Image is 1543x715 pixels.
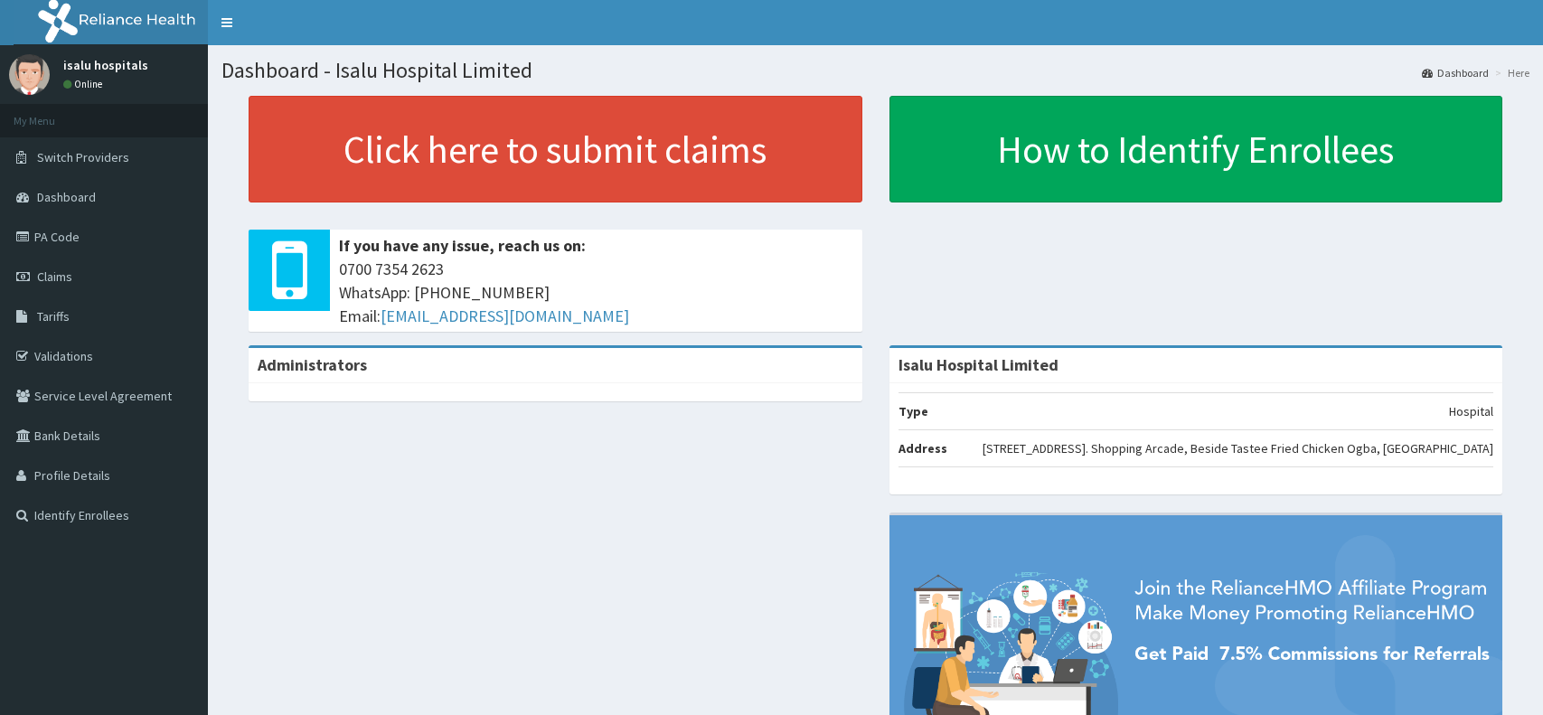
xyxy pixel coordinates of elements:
[899,403,928,419] b: Type
[221,59,1529,82] h1: Dashboard - Isalu Hospital Limited
[381,306,629,326] a: [EMAIL_ADDRESS][DOMAIN_NAME]
[899,354,1058,375] strong: Isalu Hospital Limited
[37,268,72,285] span: Claims
[249,96,862,202] a: Click here to submit claims
[1449,402,1493,420] p: Hospital
[9,54,50,95] img: User Image
[339,235,586,256] b: If you have any issue, reach us on:
[258,354,367,375] b: Administrators
[1491,65,1529,80] li: Here
[37,189,96,205] span: Dashboard
[899,440,947,456] b: Address
[37,308,70,325] span: Tariffs
[63,78,107,90] a: Online
[339,258,853,327] span: 0700 7354 2623 WhatsApp: [PHONE_NUMBER] Email:
[1422,65,1489,80] a: Dashboard
[889,96,1503,202] a: How to Identify Enrollees
[37,149,129,165] span: Switch Providers
[983,439,1493,457] p: [STREET_ADDRESS]. Shopping Arcade, Beside Tastee Fried Chicken Ogba, [GEOGRAPHIC_DATA]
[63,59,148,71] p: isalu hospitals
